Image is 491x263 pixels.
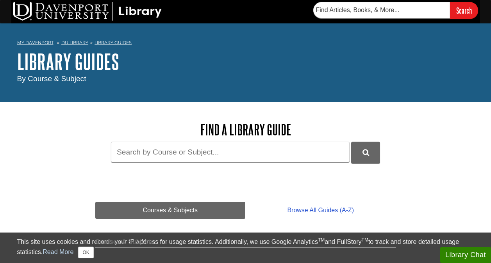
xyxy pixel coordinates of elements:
[450,2,478,19] input: Search
[95,122,396,138] h2: Find a Library Guide
[78,247,93,258] button: Close
[313,2,478,19] form: Searches DU Library's articles, books, and more
[362,149,369,156] i: Search Library Guides
[17,37,474,50] nav: breadcrumb
[17,39,54,46] a: My Davenport
[13,2,162,21] img: DU Library
[313,2,450,18] input: Find Articles, Books, & More...
[17,50,474,73] h1: Library Guides
[43,249,73,255] a: Read More
[440,247,491,263] button: Library Chat
[245,202,396,219] a: Browse All Guides (A-Z)
[95,40,132,45] a: Library Guides
[95,202,246,219] a: Courses & Subjects
[17,73,474,85] div: By Course & Subject
[111,142,350,162] input: Search by Course or Subject...
[61,40,88,45] a: DU Library
[17,237,474,258] div: This site uses cookies and records your IP address for usage statistics. Additionally, we use Goo...
[95,238,396,248] h2: Courses & Subjects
